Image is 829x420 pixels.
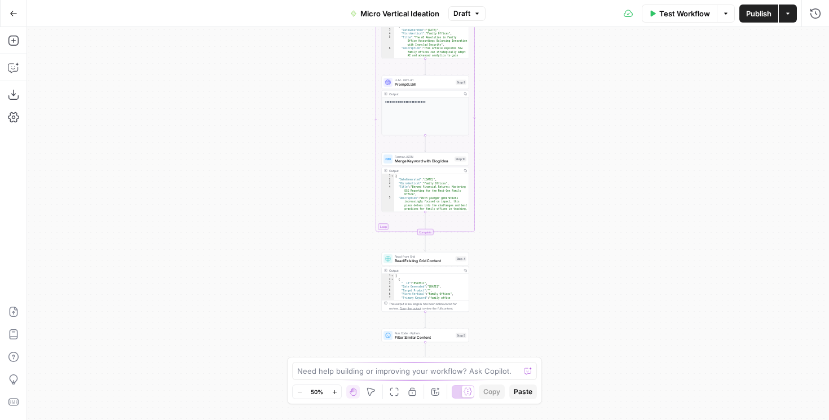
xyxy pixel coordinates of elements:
[311,387,323,396] span: 50%
[382,185,394,197] div: 4
[382,229,469,235] div: Complete
[382,289,394,293] div: 5
[417,229,434,235] div: Complete
[642,5,717,23] button: Test Workflow
[514,387,532,397] span: Paste
[389,92,460,96] div: Output
[746,8,771,19] span: Publish
[382,182,394,185] div: 3
[400,307,421,310] span: Copy the output
[382,252,469,312] div: Read from GridRead Existing Grid ContentStep 4Output[ { "__id":"8597611", "Date Generated":"[DATE...
[479,384,505,399] button: Copy
[382,196,394,240] div: 5
[448,6,486,21] button: Draft
[395,331,453,335] span: Run Code · Python
[389,268,460,273] div: Output
[395,254,453,259] span: Read from Grid
[425,235,426,251] g: Edge from step_8-iteration-end to step_4
[382,296,394,303] div: 7
[425,135,426,152] g: Edge from step_9 to step_10
[456,80,466,85] div: Step 9
[391,278,394,282] span: Toggle code folding, rows 2 through 23
[509,384,537,399] button: Paste
[425,312,426,328] g: Edge from step_4 to step_5
[389,302,466,311] div: This output is too large & has been abbreviated for review. to view the full content.
[395,154,452,159] span: Format JSON
[382,274,394,278] div: 1
[391,274,394,278] span: Toggle code folding, rows 1 through 24
[456,257,467,262] div: Step 4
[382,152,469,212] div: Format JSONMerge Keyword with Blog IdeaStep 10Output{ "DateGenerated":"[DATE]", "MicroVertical":"...
[382,32,394,36] div: 4
[456,333,466,338] div: Step 5
[739,5,778,23] button: Publish
[382,178,394,182] div: 2
[360,8,439,19] span: Micro Vertical Ideation
[483,387,500,397] span: Copy
[425,59,426,75] g: Edge from step_8 to step_9
[382,47,394,80] div: 6
[391,174,394,178] span: Toggle code folding, rows 1 through 10
[395,158,452,164] span: Merge Keyword with Blog Idea
[382,28,394,32] div: 3
[382,278,394,282] div: 2
[659,8,710,19] span: Test Workflow
[395,78,453,82] span: LLM · GPT-4.1
[395,82,453,87] span: Prompt LLM
[382,174,394,178] div: 1
[389,169,460,173] div: Output
[382,36,394,47] div: 5
[382,293,394,297] div: 6
[382,329,469,342] div: Run Code · PythonFilter Similar ContentStep 5
[455,157,466,162] div: Step 10
[425,342,426,359] g: Edge from step_5 to step_3
[343,5,446,23] button: Micro Vertical Ideation
[395,335,453,341] span: Filter Similar Content
[382,281,394,285] div: 3
[382,285,394,289] div: 4
[453,8,470,19] span: Draft
[395,258,453,264] span: Read Existing Grid Content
